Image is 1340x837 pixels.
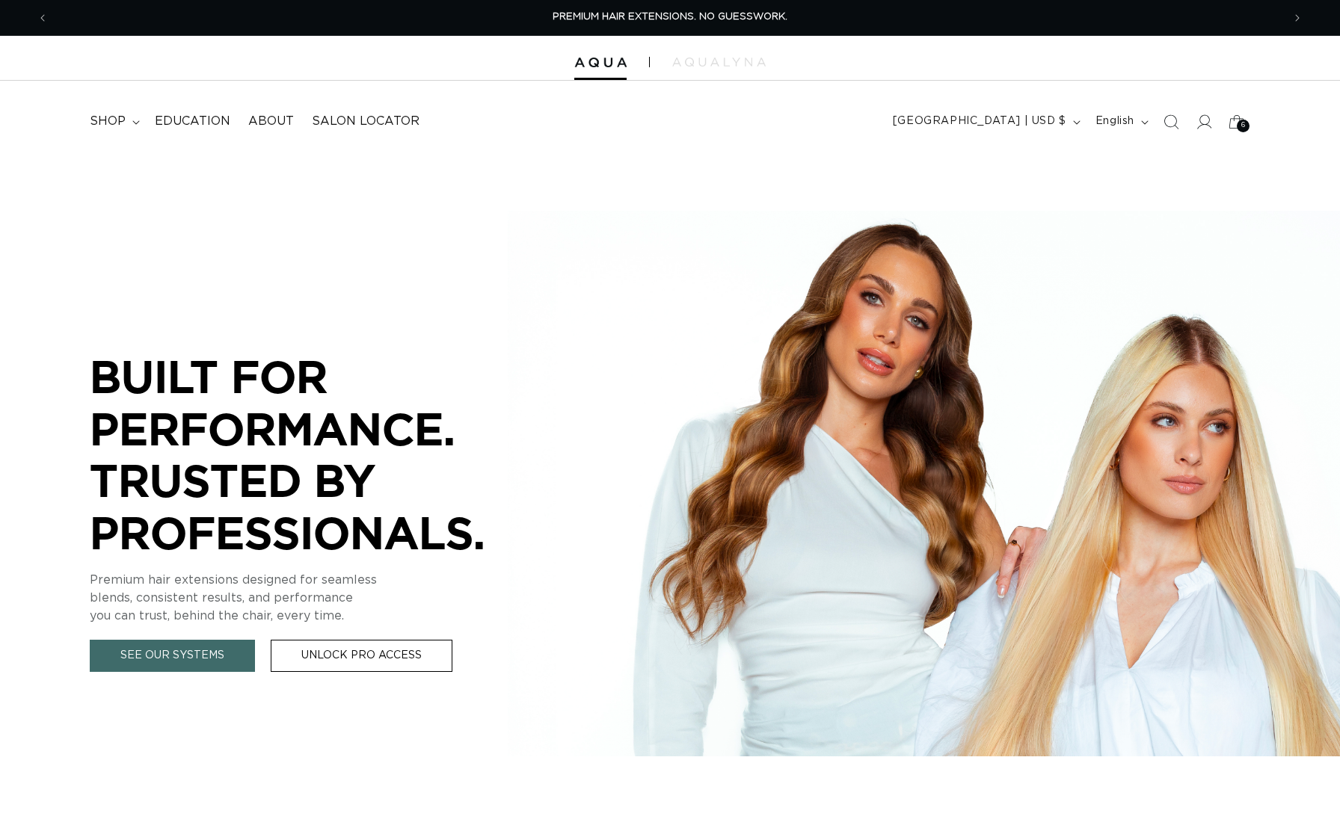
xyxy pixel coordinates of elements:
a: Unlock Pro Access [271,640,452,672]
span: shop [90,114,126,129]
summary: Search [1155,105,1187,138]
span: 6 [1241,120,1246,132]
button: English [1087,108,1155,136]
a: Salon Locator [303,105,428,138]
img: aqualyna.com [672,58,766,67]
summary: shop [81,105,146,138]
img: Aqua Hair Extensions [574,58,627,68]
a: See Our Systems [90,640,255,672]
span: About [248,114,294,129]
a: About [239,105,303,138]
span: Education [155,114,230,129]
span: [GEOGRAPHIC_DATA] | USD $ [893,114,1066,129]
a: Education [146,105,239,138]
button: Previous announcement [26,4,59,32]
span: English [1095,114,1134,129]
p: BUILT FOR PERFORMANCE. TRUSTED BY PROFESSIONALS. [90,350,538,558]
span: Salon Locator [312,114,419,129]
button: Next announcement [1281,4,1314,32]
button: [GEOGRAPHIC_DATA] | USD $ [884,108,1087,136]
p: Premium hair extensions designed for seamless blends, consistent results, and performance you can... [90,571,538,625]
span: PREMIUM HAIR EXTENSIONS. NO GUESSWORK. [553,12,787,22]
